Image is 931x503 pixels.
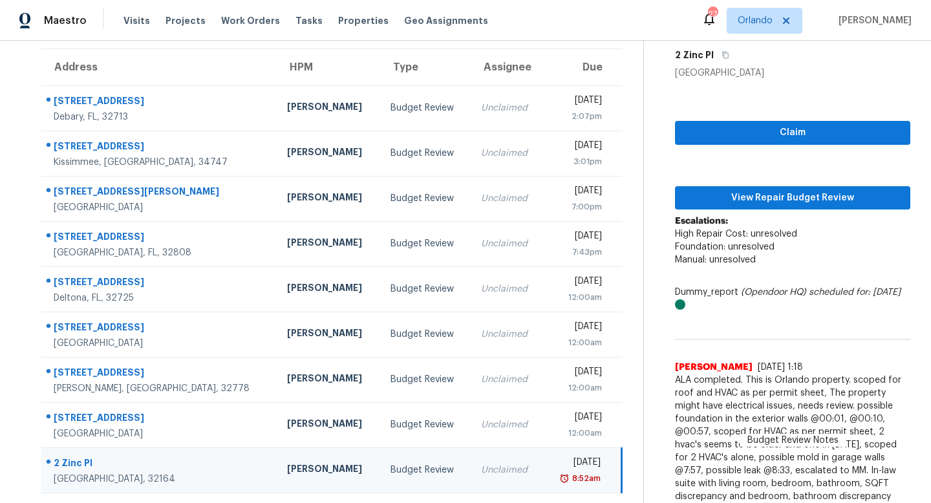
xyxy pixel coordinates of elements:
[833,14,912,27] span: [PERSON_NAME]
[481,147,533,160] div: Unclaimed
[714,43,731,67] button: Copy Address
[553,291,601,304] div: 12:00am
[685,190,900,206] span: View Repair Budget Review
[391,237,460,250] div: Budget Review
[287,326,370,343] div: [PERSON_NAME]
[809,288,901,297] i: scheduled for: [DATE]
[675,48,714,61] h5: 2 Zinc Pl
[553,381,601,394] div: 12:00am
[54,156,266,169] div: Kissimmee, [GEOGRAPHIC_DATA], 34747
[391,147,460,160] div: Budget Review
[287,281,370,297] div: [PERSON_NAME]
[741,288,806,297] i: (Opendoor HQ)
[54,246,266,259] div: [GEOGRAPHIC_DATA], FL, 32808
[481,328,533,341] div: Unclaimed
[54,321,266,337] div: [STREET_ADDRESS]
[553,275,601,291] div: [DATE]
[41,49,277,85] th: Address
[391,464,460,476] div: Budget Review
[54,275,266,292] div: [STREET_ADDRESS]
[675,217,728,226] b: Escalations:
[391,283,460,295] div: Budget Review
[543,49,621,85] th: Due
[481,237,533,250] div: Unclaimed
[685,125,900,141] span: Claim
[54,230,266,246] div: [STREET_ADDRESS]
[391,102,460,114] div: Budget Review
[54,185,266,201] div: [STREET_ADDRESS][PERSON_NAME]
[553,320,601,336] div: [DATE]
[221,14,280,27] span: Work Orders
[559,472,570,485] img: Overdue Alarm Icon
[391,192,460,205] div: Budget Review
[54,411,266,427] div: [STREET_ADDRESS]
[553,456,601,472] div: [DATE]
[675,361,753,374] span: [PERSON_NAME]
[123,14,150,27] span: Visits
[287,462,370,478] div: [PERSON_NAME]
[553,411,601,427] div: [DATE]
[553,365,601,381] div: [DATE]
[553,139,601,155] div: [DATE]
[287,236,370,252] div: [PERSON_NAME]
[44,14,87,27] span: Maestro
[675,242,775,251] span: Foundation: unresolved
[287,372,370,388] div: [PERSON_NAME]
[553,110,601,123] div: 2:07pm
[481,464,533,476] div: Unclaimed
[391,373,460,386] div: Budget Review
[54,201,266,214] div: [GEOGRAPHIC_DATA]
[54,140,266,156] div: [STREET_ADDRESS]
[481,418,533,431] div: Unclaimed
[54,473,266,486] div: [GEOGRAPHIC_DATA], 32164
[338,14,389,27] span: Properties
[675,255,756,264] span: Manual: unresolved
[675,121,910,145] button: Claim
[287,417,370,433] div: [PERSON_NAME]
[54,292,266,305] div: Deltona, FL, 32725
[54,337,266,350] div: [GEOGRAPHIC_DATA]
[471,49,543,85] th: Assignee
[54,111,266,123] div: Debary, FL, 32713
[481,373,533,386] div: Unclaimed
[391,418,460,431] div: Budget Review
[481,192,533,205] div: Unclaimed
[295,16,323,25] span: Tasks
[553,184,601,200] div: [DATE]
[740,434,846,447] span: Budget Review Notes
[553,94,601,110] div: [DATE]
[553,427,601,440] div: 12:00am
[553,336,601,349] div: 12:00am
[553,230,601,246] div: [DATE]
[708,8,717,21] div: 27
[553,200,601,213] div: 7:00pm
[287,100,370,116] div: [PERSON_NAME]
[675,67,910,80] div: [GEOGRAPHIC_DATA]
[553,155,601,168] div: 3:01pm
[54,382,266,395] div: [PERSON_NAME], [GEOGRAPHIC_DATA], 32778
[481,283,533,295] div: Unclaimed
[675,286,910,312] div: Dummy_report
[391,328,460,341] div: Budget Review
[54,427,266,440] div: [GEOGRAPHIC_DATA]
[277,49,380,85] th: HPM
[738,14,773,27] span: Orlando
[758,363,803,372] span: [DATE] 1:18
[287,191,370,207] div: [PERSON_NAME]
[380,49,471,85] th: Type
[404,14,488,27] span: Geo Assignments
[287,145,370,162] div: [PERSON_NAME]
[481,102,533,114] div: Unclaimed
[675,230,797,239] span: High Repair Cost: unresolved
[166,14,206,27] span: Projects
[54,366,266,382] div: [STREET_ADDRESS]
[570,472,601,485] div: 8:52am
[54,94,266,111] div: [STREET_ADDRESS]
[54,456,266,473] div: 2 Zinc Pl
[675,186,910,210] button: View Repair Budget Review
[553,246,601,259] div: 7:43pm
